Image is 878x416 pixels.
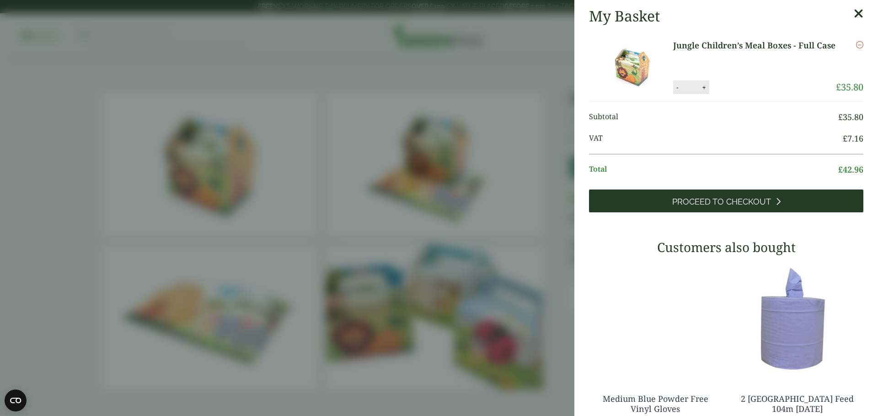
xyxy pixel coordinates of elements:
a: Medium Blue Powder Free Vinyl Gloves [603,393,708,414]
bdi: 42.96 [838,164,863,175]
span: Subtotal [589,111,838,123]
span: Total [589,163,838,176]
a: Remove this item [856,39,863,50]
span: VAT [589,132,843,145]
h2: My Basket [589,7,660,25]
a: 2 [GEOGRAPHIC_DATA] Feed 104m [DATE] [741,393,854,414]
button: Open CMP widget [5,390,27,411]
span: Proceed to Checkout [672,197,771,207]
span: £ [843,133,847,144]
a: Proceed to Checkout [589,190,863,212]
a: Jungle Children’s Meal Boxes - Full Case [673,39,835,52]
img: 3630017-2-Ply-Blue-Centre-Feed-104m [731,262,863,376]
bdi: 7.16 [843,133,863,144]
bdi: 35.80 [838,111,863,122]
button: + [700,84,709,91]
span: £ [836,81,841,93]
button: - [674,84,681,91]
h3: Customers also bought [589,240,863,255]
bdi: 35.80 [836,81,863,93]
span: £ [838,164,843,175]
span: £ [838,111,843,122]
